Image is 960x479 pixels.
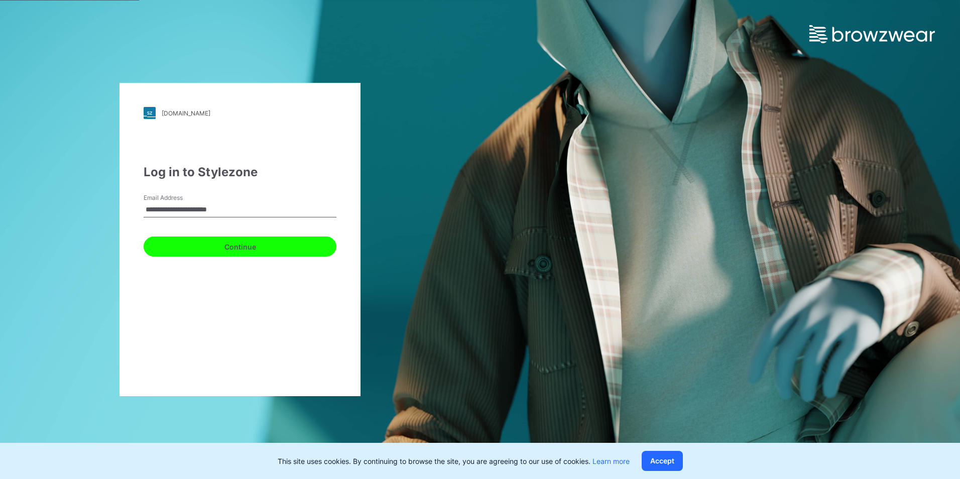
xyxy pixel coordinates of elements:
[592,457,630,465] a: Learn more
[144,236,336,257] button: Continue
[144,163,336,181] div: Log in to Stylezone
[144,107,336,119] a: [DOMAIN_NAME]
[809,25,935,43] img: browzwear-logo.e42bd6dac1945053ebaf764b6aa21510.svg
[162,109,210,117] div: [DOMAIN_NAME]
[144,193,214,202] label: Email Address
[278,456,630,466] p: This site uses cookies. By continuing to browse the site, you are agreeing to our use of cookies.
[144,107,156,119] img: stylezone-logo.562084cfcfab977791bfbf7441f1a819.svg
[642,451,683,471] button: Accept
